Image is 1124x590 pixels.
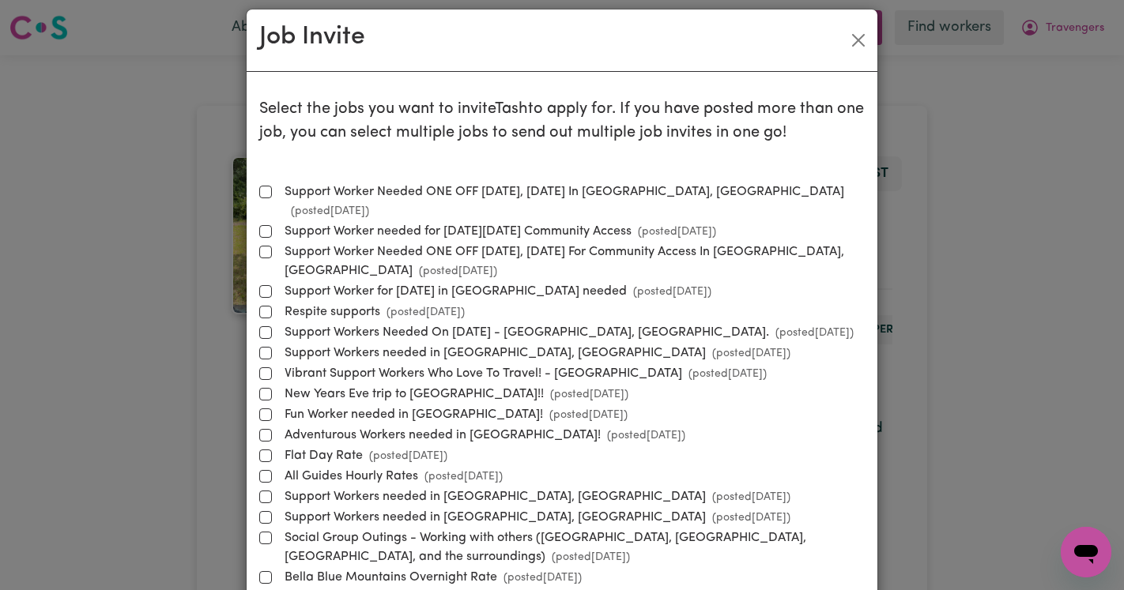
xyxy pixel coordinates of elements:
[380,306,465,318] small: (posted [DATE] )
[278,426,685,445] label: Adventurous Workers needed in [GEOGRAPHIC_DATA]!
[278,282,711,301] label: Support Worker for [DATE] in [GEOGRAPHIC_DATA] needed
[632,226,716,238] small: (posted [DATE] )
[278,242,865,280] label: Support Worker Needed ONE OFF [DATE], [DATE] For Community Access In [GEOGRAPHIC_DATA], [GEOGRAPH...
[543,409,628,421] small: (posted [DATE] )
[278,344,790,363] label: Support Workers needed in [GEOGRAPHIC_DATA], [GEOGRAPHIC_DATA]
[278,364,767,383] label: Vibrant Support Workers Who Love To Travel! - [GEOGRAPHIC_DATA]
[278,323,854,342] label: Support Workers Needed On [DATE] - [GEOGRAPHIC_DATA], [GEOGRAPHIC_DATA].
[544,389,628,400] small: (posted [DATE] )
[278,508,790,527] label: Support Workers needed in [GEOGRAPHIC_DATA], [GEOGRAPHIC_DATA]
[627,286,711,298] small: (posted [DATE] )
[363,450,447,462] small: (posted [DATE] )
[278,568,582,587] label: Bella Blue Mountains Overnight Rate
[846,28,871,53] button: Close
[278,303,465,321] label: Respite supports
[1061,527,1111,577] iframe: Button to launch messaging window
[706,491,790,503] small: (posted [DATE] )
[259,97,865,145] p: Select the jobs you want to invite Tash to apply for. If you have posted more than one job, you c...
[545,551,630,563] small: (posted [DATE] )
[278,405,628,424] label: Fun Worker needed in [GEOGRAPHIC_DATA]!
[769,327,854,339] small: (posted [DATE] )
[497,572,582,584] small: (posted [DATE] )
[259,22,365,52] h2: Job Invite
[285,205,369,217] small: (posted [DATE] )
[278,487,790,506] label: Support Workers needed in [GEOGRAPHIC_DATA], [GEOGRAPHIC_DATA]
[601,430,685,442] small: (posted [DATE] )
[278,446,447,465] label: Flat Day Rate
[278,528,865,566] label: Social Group Outings - Working with others ([GEOGRAPHIC_DATA], [GEOGRAPHIC_DATA], [GEOGRAPHIC_DAT...
[682,368,767,380] small: (posted [DATE] )
[278,385,628,404] label: New Years Eve trip to [GEOGRAPHIC_DATA]!!
[418,471,503,483] small: (posted [DATE] )
[413,265,497,277] small: (posted [DATE] )
[278,182,865,220] label: Support Worker Needed ONE OFF [DATE], [DATE] In [GEOGRAPHIC_DATA], [GEOGRAPHIC_DATA]
[706,512,790,524] small: (posted [DATE] )
[278,467,503,486] label: All Guides Hourly Rates
[278,222,716,241] label: Support Worker needed for [DATE][DATE] Community Access
[706,348,790,359] small: (posted [DATE] )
